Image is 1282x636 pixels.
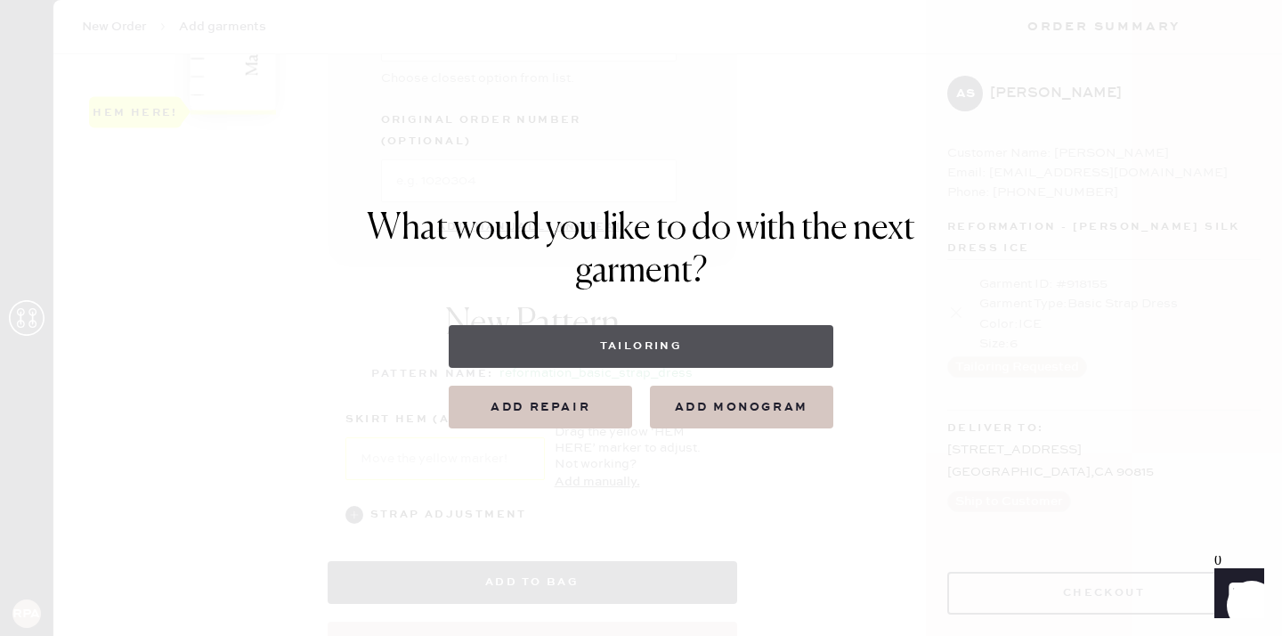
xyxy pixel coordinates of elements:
[449,386,632,428] button: Add repair
[449,325,832,368] button: Tailoring
[1197,556,1274,632] iframe: Front Chat
[650,386,833,428] button: add monogram
[367,208,915,293] h1: What would you like to do with the next garment?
